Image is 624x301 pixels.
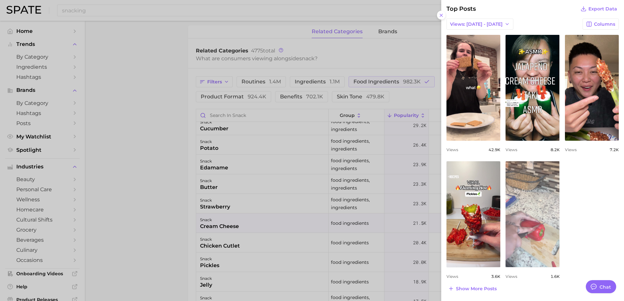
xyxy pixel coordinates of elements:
button: Show more posts [446,284,498,293]
span: Views [446,147,458,152]
span: Views [565,147,577,152]
button: Export Data [579,4,619,13]
button: Columns [583,19,619,30]
span: Views [446,274,458,279]
span: 7.2k [610,147,619,152]
span: Views [506,147,517,152]
span: 42.9k [489,147,500,152]
span: 8.2k [551,147,560,152]
button: Views: [DATE] - [DATE] [446,19,513,30]
span: Views: [DATE] - [DATE] [450,21,503,27]
span: Columns [594,21,615,27]
span: Views [506,274,517,279]
span: 3.6k [491,274,500,279]
span: Show more posts [456,286,497,292]
span: Export Data [588,6,617,12]
span: 1.6k [551,274,560,279]
span: Top Posts [446,4,476,13]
